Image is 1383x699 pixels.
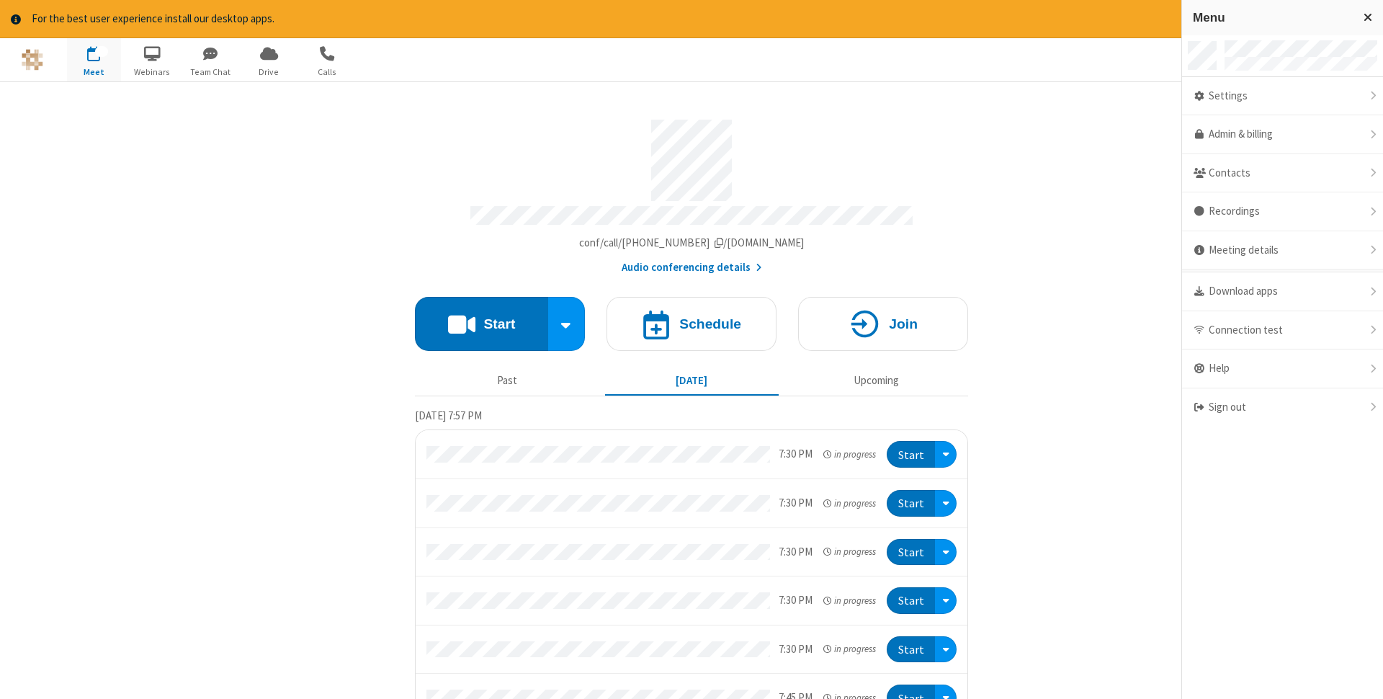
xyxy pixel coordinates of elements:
div: Recordings [1182,192,1383,231]
div: Settings [1182,77,1383,116]
h3: Menu [1193,11,1351,25]
img: QA Selenium DO NOT DELETE OR CHANGE [22,49,43,71]
div: Open menu [935,636,957,663]
div: Connection test [1182,311,1383,350]
div: Open menu [935,490,957,517]
button: Logo [5,38,59,81]
div: Sign out [1182,388,1383,427]
span: Webinars [125,66,179,79]
button: [DATE] [605,368,779,395]
div: 7:30 PM [779,446,813,463]
button: Upcoming [789,368,963,395]
h4: Schedule [679,317,741,331]
span: Drive [242,66,296,79]
button: Schedule [607,297,776,351]
div: 7:30 PM [779,592,813,609]
button: Start [887,490,935,517]
em: in progress [823,545,876,558]
button: Copy my meeting room linkCopy my meeting room link [579,235,805,251]
span: Meet [67,66,121,79]
button: Start [887,636,935,663]
button: Start [887,539,935,566]
div: 7:30 PM [779,495,813,512]
div: Open menu [935,441,957,468]
div: 7:30 PM [779,544,813,561]
div: Start conference options [548,297,586,351]
section: Account details [415,109,968,275]
div: Help [1182,349,1383,388]
button: Start [887,441,935,468]
button: Join [798,297,968,351]
button: Audio conferencing details [622,259,762,276]
em: in progress [823,594,876,607]
div: 12 [95,46,108,57]
iframe: Chat [1347,662,1372,689]
div: Open menu [935,539,957,566]
div: Contacts [1182,154,1383,193]
button: Start [415,297,548,351]
h4: Join [889,317,918,331]
span: Team Chat [184,66,238,79]
em: in progress [823,497,876,510]
em: in progress [823,448,876,461]
a: Admin & billing [1182,115,1383,154]
span: Calls [300,66,354,79]
div: Open menu [1180,38,1383,81]
div: Download apps [1182,272,1383,311]
button: Start [887,587,935,614]
em: in progress [823,642,876,656]
span: [DATE] 7:57 PM [415,409,482,422]
button: Past [421,368,594,395]
div: 7:30 PM [779,641,813,658]
div: For the best user experience install our desktop apps. [32,11,1264,27]
div: Open menu [935,587,957,614]
span: Copy my meeting room link [579,236,805,249]
h4: Start [483,317,515,331]
div: Meeting details [1182,231,1383,270]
